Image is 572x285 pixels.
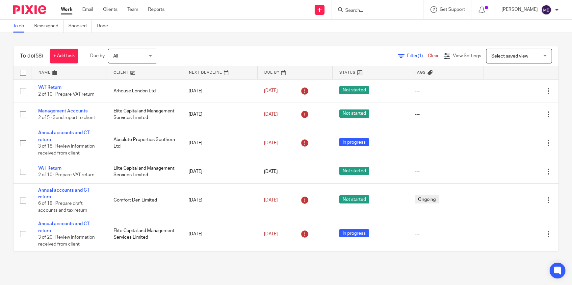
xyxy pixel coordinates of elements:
h1: To do [20,53,43,59]
span: In progress [339,229,369,237]
a: VAT Return [38,166,62,171]
span: Get Support [440,7,465,12]
td: Pulse Home Services Ltd [107,251,182,285]
span: 3 of 20 · Review information received from client [38,235,95,247]
a: Email [82,6,93,13]
span: Tags [415,71,426,74]
span: [DATE] [264,232,278,236]
span: 6 of 18 · Prepare draft accounts and tax return [38,201,87,213]
td: Elite Capital and Management Services Limited [107,103,182,126]
span: Not started [339,195,369,203]
td: [DATE] [182,160,257,183]
span: [DATE] [264,141,278,145]
td: [DATE] [182,251,257,285]
a: Annual accounts and CT return [38,131,90,142]
a: To do [13,20,29,33]
span: [DATE] [264,169,278,174]
a: Clear [428,54,439,58]
span: [DATE] [264,198,278,202]
span: 2 of 5 · Send report to client [38,115,95,120]
span: Not started [339,167,369,175]
p: Due by [90,53,105,59]
a: Reports [148,6,165,13]
td: [DATE] [182,183,257,217]
a: Annual accounts and CT return [38,188,90,199]
span: Filter [407,54,428,58]
td: Arhouse London Ltd [107,79,182,103]
a: Clients [103,6,117,13]
a: + Add task [50,49,78,63]
a: Done [97,20,113,33]
div: --- [415,168,477,175]
a: Management Accounts [38,109,88,113]
a: Snoozed [68,20,92,33]
span: 3 of 18 · Review information received from client [38,144,95,155]
span: Not started [339,86,369,94]
span: (58) [34,53,43,59]
img: Pixie [13,5,46,14]
span: In progress [339,138,369,146]
a: Reassigned [34,20,64,33]
td: Absolute Properties Southern Ltd [107,126,182,160]
span: Not started [339,109,369,118]
span: 2 of 10 · Prepare VAT return [38,173,94,177]
td: [DATE] [182,103,257,126]
td: [DATE] [182,79,257,103]
span: 2 of 10 · Prepare VAT return [38,92,94,97]
span: Select saved view [491,54,528,59]
td: Elite Capital and Management Services Limited [107,217,182,251]
td: [DATE] [182,217,257,251]
div: --- [415,111,477,118]
a: Team [127,6,138,13]
div: --- [415,88,477,94]
span: (1) [418,54,423,58]
img: svg%3E [541,5,552,15]
span: View Settings [453,54,481,58]
p: [PERSON_NAME] [502,6,538,13]
input: Search [345,8,404,14]
span: [DATE] [264,112,278,117]
span: [DATE] [264,89,278,93]
a: Work [61,6,72,13]
span: All [113,54,118,59]
div: --- [415,231,477,237]
a: Annual accounts and CT return [38,222,90,233]
a: VAT Return [38,85,62,90]
td: [DATE] [182,126,257,160]
span: Ongoing [415,195,439,203]
div: --- [415,140,477,146]
td: Elite Capital and Management Services Limited [107,160,182,183]
td: Comfort Den Limited [107,183,182,217]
